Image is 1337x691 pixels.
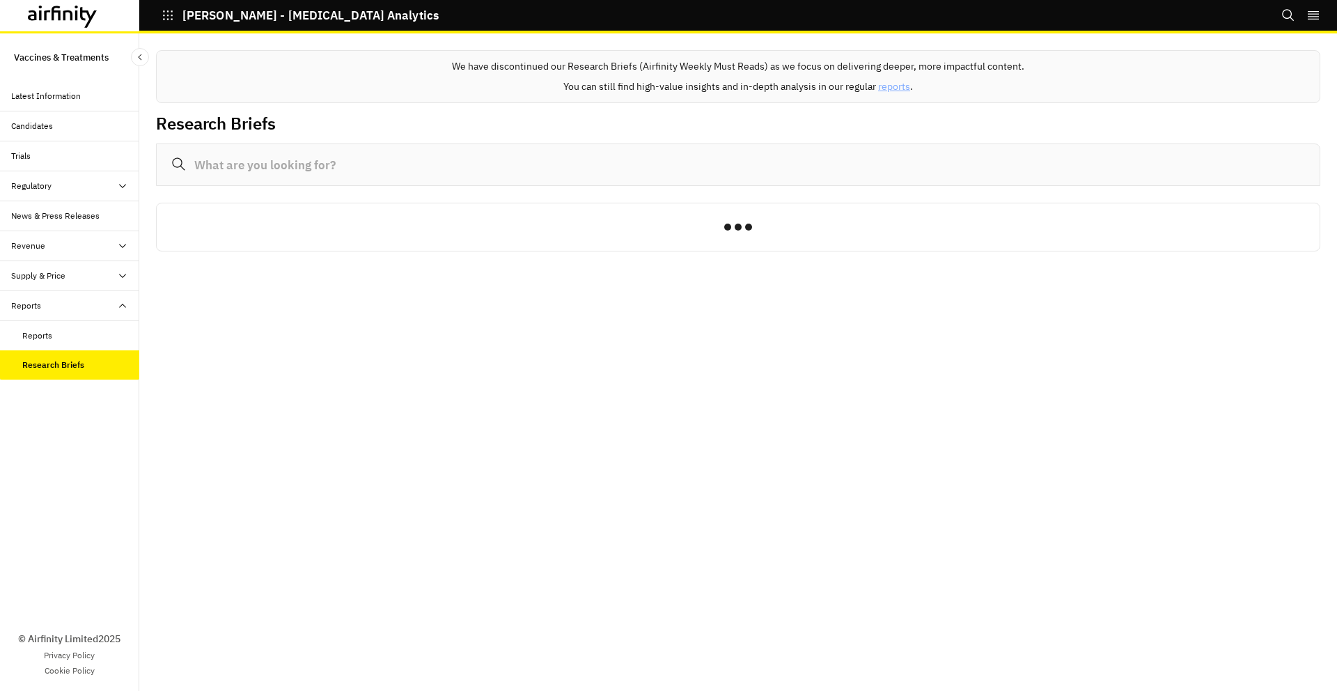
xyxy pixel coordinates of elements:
div: Supply & Price [11,270,65,282]
button: [PERSON_NAME] - [MEDICAL_DATA] Analytics [162,3,439,27]
button: Search [1281,3,1295,27]
p: We have discontinued our Research Briefs (Airfinity Weekly Must Reads) as we focus on delivering ... [452,59,1024,74]
div: Regulatory [11,180,52,192]
a: reports [878,80,910,93]
div: Reports [11,300,41,312]
p: Vaccines & Treatments [14,45,109,70]
div: Revenue [11,240,45,252]
p: [PERSON_NAME] - [MEDICAL_DATA] Analytics [182,9,439,22]
p: You can still find high-value insights and in-depth analysis in our regular . [563,79,913,94]
a: Privacy Policy [44,649,95,662]
div: Candidates [11,120,53,132]
div: Latest Information [11,90,81,102]
div: News & Press Releases [11,210,100,222]
h2: Research Briefs [156,114,276,134]
p: © Airfinity Limited 2025 [18,632,120,646]
div: Trials [11,150,31,162]
a: Cookie Policy [45,665,95,677]
div: Research Briefs [22,359,84,371]
input: What are you looking for? [156,143,1320,186]
button: Close Sidebar [131,48,149,66]
div: Reports [22,329,52,342]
